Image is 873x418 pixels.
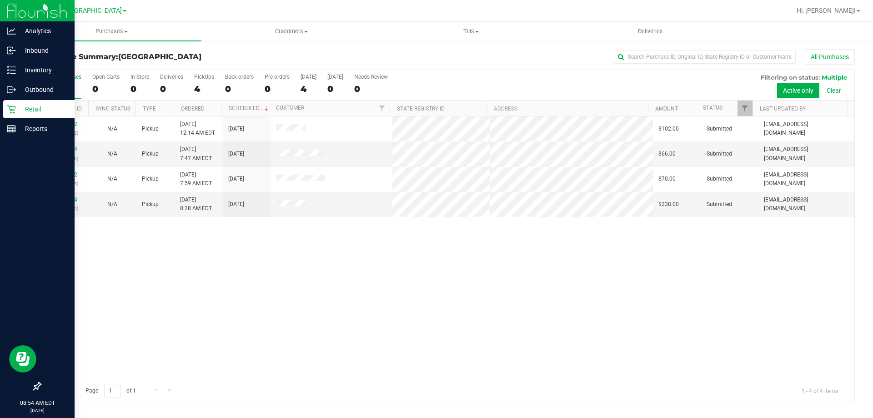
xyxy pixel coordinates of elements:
[764,145,849,162] span: [EMAIL_ADDRESS][DOMAIN_NAME]
[805,49,855,65] button: All Purchases
[142,150,159,158] span: Pickup
[658,200,679,209] span: $238.00
[822,74,847,81] span: Multiple
[228,200,244,209] span: [DATE]
[821,83,847,98] button: Clear
[16,25,70,36] p: Analytics
[354,74,388,80] div: Needs Review
[797,7,856,14] span: Hi, [PERSON_NAME]!
[761,74,820,81] span: Filtering on status:
[60,7,122,15] span: [GEOGRAPHIC_DATA]
[777,83,819,98] button: Active only
[7,105,16,114] inline-svg: Retail
[16,123,70,134] p: Reports
[107,125,117,133] button: N/A
[703,105,722,111] a: Status
[354,84,388,94] div: 0
[52,171,77,178] a: 11832572
[180,196,212,213] span: [DATE] 8:28 AM EDT
[52,196,77,203] a: 11832624
[561,22,740,41] a: Deliveries
[78,384,143,398] span: Page of 1
[180,120,215,137] span: [DATE] 12:14 AM EDT
[7,26,16,35] inline-svg: Analytics
[16,65,70,76] p: Inventory
[202,27,381,35] span: Customers
[225,74,254,80] div: Back-orders
[707,200,732,209] span: Submitted
[7,65,16,75] inline-svg: Inventory
[7,124,16,133] inline-svg: Reports
[118,52,201,61] span: [GEOGRAPHIC_DATA]
[92,74,120,80] div: Open Carts
[104,384,120,398] input: 1
[107,176,117,182] span: Not Applicable
[142,200,159,209] span: Pickup
[760,106,806,112] a: Last Updated By
[180,145,212,162] span: [DATE] 7:47 AM EDT
[92,84,120,94] div: 0
[52,146,77,152] a: 11832554
[16,104,70,115] p: Retail
[327,84,343,94] div: 0
[327,74,343,80] div: [DATE]
[9,345,36,373] iframe: Resource center
[143,106,156,112] a: Type
[276,105,304,111] a: Customer
[658,125,679,133] span: $102.00
[764,171,849,188] span: [EMAIL_ADDRESS][DOMAIN_NAME]
[265,74,290,80] div: Pre-orders
[22,27,201,35] span: Purchases
[130,84,149,94] div: 0
[130,74,149,80] div: In Store
[40,53,311,61] h3: Purchase Summary:
[707,175,732,183] span: Submitted
[4,399,70,407] p: 08:54 AM EDT
[655,106,678,112] a: Amount
[626,27,675,35] span: Deliveries
[794,384,845,398] span: 1 - 4 of 4 items
[265,84,290,94] div: 0
[52,121,77,127] a: 11832442
[95,106,130,112] a: Sync Status
[228,125,244,133] span: [DATE]
[225,84,254,94] div: 0
[194,84,214,94] div: 4
[22,22,201,41] a: Purchases
[160,74,183,80] div: Deliveries
[658,175,676,183] span: $70.00
[381,27,560,35] span: Tills
[107,126,117,132] span: Not Applicable
[142,125,159,133] span: Pickup
[16,84,70,95] p: Outbound
[16,45,70,56] p: Inbound
[107,200,117,209] button: N/A
[142,175,159,183] span: Pickup
[229,105,270,111] a: Scheduled
[180,171,212,188] span: [DATE] 7:59 AM EDT
[107,151,117,157] span: Not Applicable
[487,101,648,116] th: Address
[4,407,70,414] p: [DATE]
[194,74,214,80] div: PickUps
[228,150,244,158] span: [DATE]
[764,196,849,213] span: [EMAIL_ADDRESS][DOMAIN_NAME]
[707,125,732,133] span: Submitted
[707,150,732,158] span: Submitted
[375,101,390,116] a: Filter
[764,120,849,137] span: [EMAIL_ADDRESS][DOMAIN_NAME]
[228,175,244,183] span: [DATE]
[7,85,16,94] inline-svg: Outbound
[160,84,183,94] div: 0
[614,50,796,64] input: Search Purchase ID, Original ID, State Registry ID or Customer Name...
[107,175,117,183] button: N/A
[107,201,117,207] span: Not Applicable
[738,101,753,116] a: Filter
[181,106,205,112] a: Ordered
[397,106,445,112] a: State Registry ID
[301,74,316,80] div: [DATE]
[7,46,16,55] inline-svg: Inbound
[381,22,561,41] a: Tills
[301,84,316,94] div: 4
[107,150,117,158] button: N/A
